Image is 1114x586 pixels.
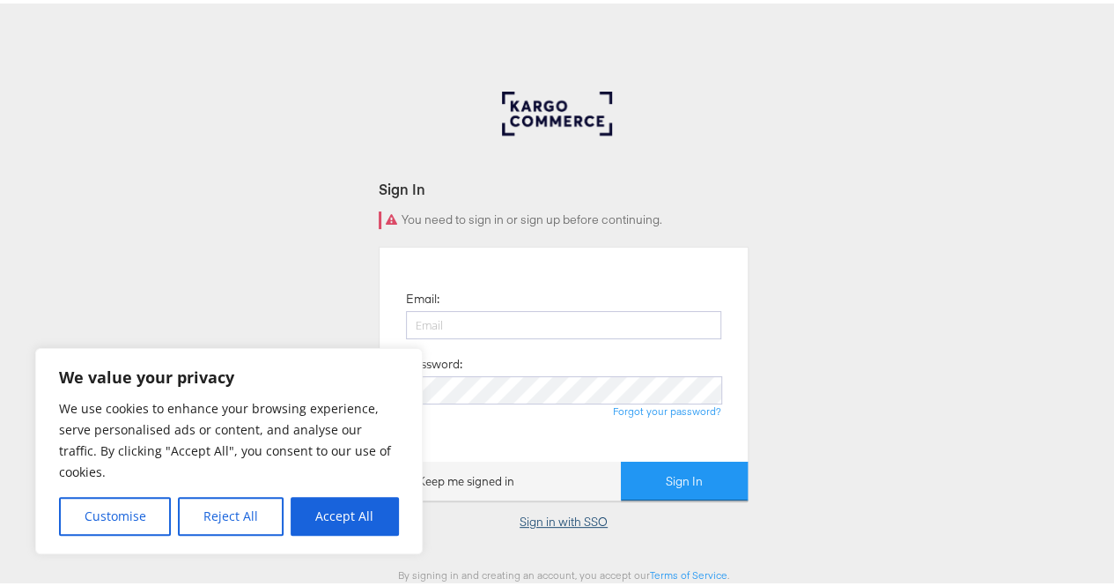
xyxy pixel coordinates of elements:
[406,352,462,369] label: Password:
[59,395,399,479] p: We use cookies to enhance your browsing experience, serve personalised ads or content, and analys...
[397,470,514,486] label: Keep me signed in
[520,510,608,526] a: Sign in with SSO
[59,363,399,384] p: We value your privacy
[406,287,439,304] label: Email:
[621,458,748,498] button: Sign In
[35,345,423,551] div: We value your privacy
[379,175,749,196] div: Sign In
[178,493,283,532] button: Reject All
[650,565,727,578] a: Terms of Service
[59,493,171,532] button: Customise
[379,208,749,226] div: You need to sign in or sign up before continuing.
[613,401,721,414] a: Forgot your password?
[379,565,749,578] div: By signing in and creating an account, you accept our .
[291,493,399,532] button: Accept All
[406,308,721,336] input: Email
